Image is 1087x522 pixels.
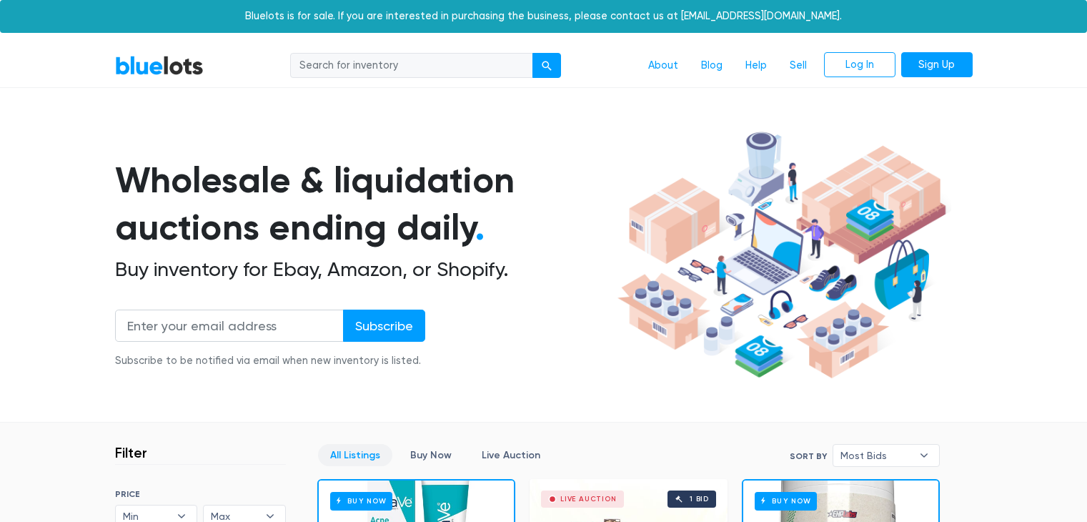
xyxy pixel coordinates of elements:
[115,353,425,369] div: Subscribe to be notified via email when new inventory is listed.
[115,157,612,252] h1: Wholesale & liquidation auctions ending daily
[330,492,392,510] h6: Buy Now
[398,444,464,466] a: Buy Now
[778,52,818,79] a: Sell
[560,496,617,503] div: Live Auction
[840,445,912,466] span: Most Bids
[318,444,392,466] a: All Listings
[690,496,709,503] div: 1 bid
[115,489,286,499] h6: PRICE
[790,450,827,463] label: Sort By
[475,206,485,249] span: .
[734,52,778,79] a: Help
[470,444,552,466] a: Live Auction
[115,257,612,282] h2: Buy inventory for Ebay, Amazon, or Shopify.
[824,52,895,78] a: Log In
[115,310,344,342] input: Enter your email address
[901,52,973,78] a: Sign Up
[612,125,951,385] img: hero-ee84e7d0318cb26816c560f6b4441b76977f77a177738b4e94f68c95b2b83dbb.png
[909,445,939,466] b: ▾
[343,310,425,342] input: Subscribe
[755,492,817,510] h6: Buy Now
[637,52,690,79] a: About
[290,53,533,79] input: Search for inventory
[115,444,147,461] h3: Filter
[115,55,204,76] a: BlueLots
[690,52,734,79] a: Blog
